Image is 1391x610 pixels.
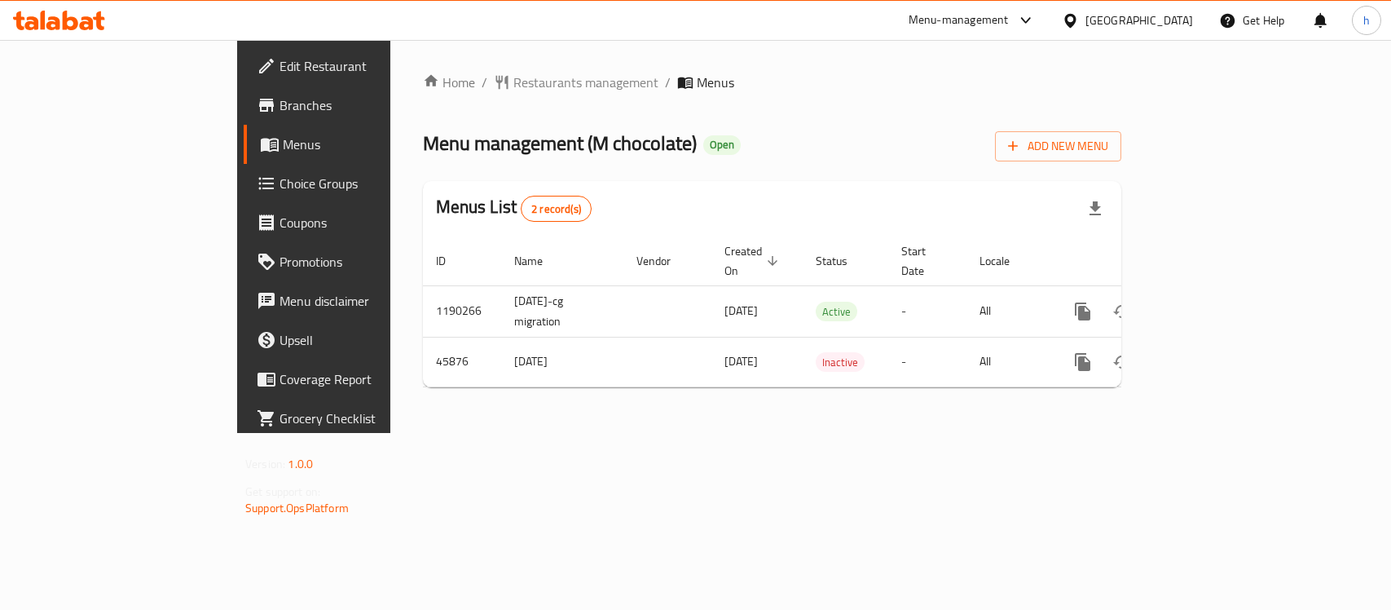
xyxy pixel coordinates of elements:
[703,135,741,155] div: Open
[513,73,658,92] span: Restaurants management
[244,281,469,320] a: Menu disclaimer
[280,409,456,428] span: Grocery Checklist
[280,213,456,232] span: Coupons
[909,11,1009,30] div: Menu-management
[816,251,869,271] span: Status
[501,285,623,337] td: [DATE]-cg migration
[244,360,469,399] a: Coverage Report
[244,203,469,242] a: Coupons
[816,352,865,372] div: Inactive
[888,337,966,387] td: -
[724,241,783,281] span: Created On
[245,453,285,475] span: Version:
[280,252,456,272] span: Promotions
[816,353,865,372] span: Inactive
[1363,11,1370,29] span: h
[816,303,857,321] span: Active
[995,131,1121,161] button: Add New Menu
[522,201,591,217] span: 2 record(s)
[280,95,456,115] span: Branches
[1008,136,1108,157] span: Add New Menu
[494,73,658,92] a: Restaurants management
[901,241,947,281] span: Start Date
[245,497,349,519] a: Support.OpsPlatform
[244,46,469,86] a: Edit Restaurant
[436,195,592,222] h2: Menus List
[724,300,758,321] span: [DATE]
[280,291,456,311] span: Menu disclaimer
[1103,292,1142,331] button: Change Status
[979,251,1031,271] span: Locale
[283,135,456,154] span: Menus
[1085,11,1193,29] div: [GEOGRAPHIC_DATA]
[280,330,456,350] span: Upsell
[423,73,1121,92] nav: breadcrumb
[1076,189,1115,228] div: Export file
[697,73,734,92] span: Menus
[1063,292,1103,331] button: more
[244,164,469,203] a: Choice Groups
[288,453,313,475] span: 1.0.0
[244,86,469,125] a: Branches
[280,369,456,389] span: Coverage Report
[966,285,1050,337] td: All
[888,285,966,337] td: -
[501,337,623,387] td: [DATE]
[724,351,758,372] span: [DATE]
[514,251,564,271] span: Name
[636,251,692,271] span: Vendor
[244,320,469,360] a: Upsell
[244,399,469,438] a: Grocery Checklist
[436,251,467,271] span: ID
[244,242,469,281] a: Promotions
[280,56,456,76] span: Edit Restaurant
[1050,236,1233,286] th: Actions
[423,125,697,161] span: Menu management ( M chocolate )
[280,174,456,193] span: Choice Groups
[1103,343,1142,382] button: Change Status
[423,236,1233,387] table: enhanced table
[703,138,741,152] span: Open
[482,73,487,92] li: /
[665,73,671,92] li: /
[1063,343,1103,382] button: more
[966,337,1050,387] td: All
[244,125,469,164] a: Menus
[245,481,320,502] span: Get support on:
